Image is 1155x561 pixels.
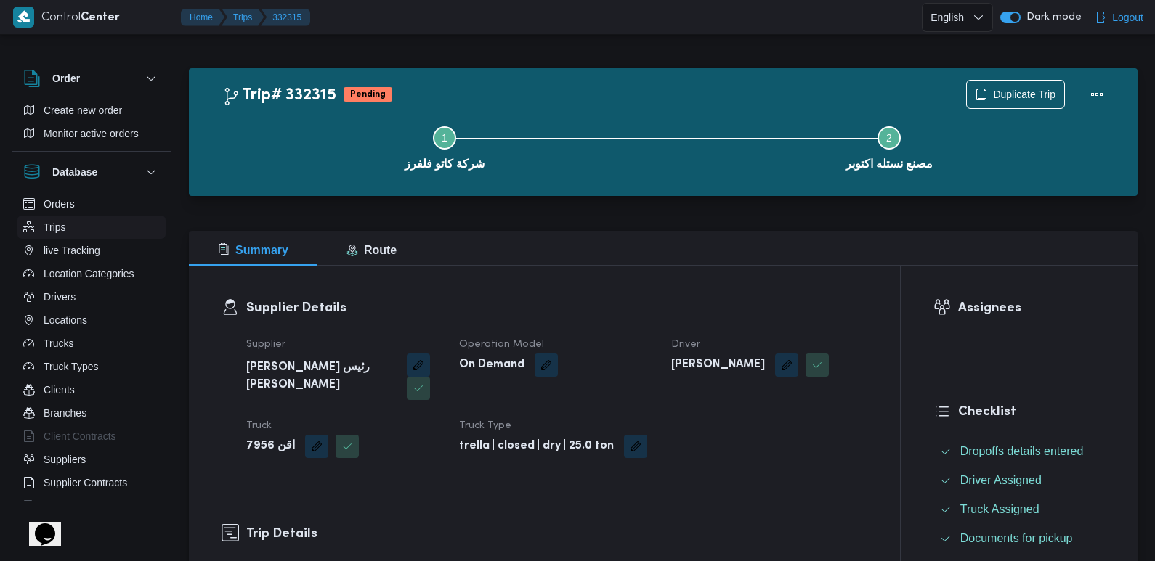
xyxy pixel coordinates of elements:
[44,311,87,329] span: Locations
[246,298,867,318] h3: Supplier Details
[960,503,1039,515] span: Truck Assigned
[1021,12,1082,23] span: Dark mode
[52,163,97,181] h3: Database
[442,132,447,144] span: 1
[17,285,166,308] button: Drivers
[44,218,66,236] span: Trips
[44,404,86,422] span: Branches
[218,244,288,256] span: Summary
[12,99,171,151] div: Order
[44,242,100,259] span: live Tracking
[261,9,310,26] button: 332315
[459,356,524,374] b: On Demand
[52,70,80,87] h3: Order
[246,438,295,455] b: اقن 7956
[81,12,120,23] b: Center
[44,358,98,375] span: Truck Types
[17,332,166,355] button: Trucks
[44,497,80,515] span: Devices
[23,70,160,87] button: Order
[960,474,1042,486] span: Driver Assigned
[222,86,336,105] h2: Trip# 332315
[958,402,1105,422] h3: Checklist
[1082,80,1111,109] button: Actions
[993,86,1055,103] span: Duplicate Trip
[1112,9,1143,26] span: Logout
[886,132,892,144] span: 2
[44,195,75,213] span: Orders
[346,244,397,256] span: Route
[17,99,166,122] button: Create new order
[960,472,1042,489] span: Driver Assigned
[23,163,160,181] button: Database
[960,532,1073,544] span: Documents for pickup
[246,340,285,349] span: Supplier
[17,448,166,471] button: Suppliers
[17,216,166,239] button: Trips
[17,122,166,145] button: Monitor active orders
[13,7,34,28] img: X8yXhbKr1z7QwAAAABJRU5ErkJggg==
[934,440,1105,463] button: Dropoffs details entered
[960,530,1073,547] span: Documents for pickup
[222,109,667,184] button: شركة كاتو فلفرز
[459,438,614,455] b: trella | closed | dry | 25.0 ton
[350,90,386,99] b: Pending
[246,359,397,394] b: [PERSON_NAME] رئيس [PERSON_NAME]
[44,102,122,119] span: Create new order
[459,340,544,349] span: Operation Model
[44,427,116,445] span: Client Contracts
[44,288,76,306] span: Drivers
[17,355,166,378] button: Truck Types
[44,265,134,282] span: Location Categories
[12,192,171,507] div: Database
[1089,3,1149,32] button: Logout
[960,443,1084,460] span: Dropoffs details entered
[44,451,86,468] span: Suppliers
[960,445,1084,457] span: Dropoffs details entered
[17,425,166,448] button: Client Contracts
[181,9,224,26] button: Home
[44,335,73,352] span: Trucks
[934,469,1105,492] button: Driver Assigned
[958,298,1105,318] h3: Assignees
[17,378,166,401] button: Clients
[15,503,61,546] iframe: chat widget
[17,308,166,332] button: Locations
[934,498,1105,521] button: Truck Assigned
[44,125,139,142] span: Monitor active orders
[246,421,272,430] span: Truck
[344,87,392,102] span: Pending
[960,501,1039,518] span: Truck Assigned
[17,494,166,517] button: Devices
[17,471,166,494] button: Supplier Contracts
[222,9,264,26] button: Trips
[671,356,765,374] b: [PERSON_NAME]
[246,524,867,544] h3: Trip Details
[17,401,166,425] button: Branches
[44,474,127,491] span: Supplier Contracts
[459,421,511,430] span: Truck Type
[934,527,1105,550] button: Documents for pickup
[17,239,166,262] button: live Tracking
[667,109,1111,184] button: مصنع نستله اكتوبر
[44,381,75,398] span: Clients
[17,262,166,285] button: Location Categories
[671,340,700,349] span: Driver
[966,80,1065,109] button: Duplicate Trip
[17,192,166,216] button: Orders
[846,155,933,173] span: مصنع نستله اكتوبر
[405,155,485,173] span: شركة كاتو فلفرز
